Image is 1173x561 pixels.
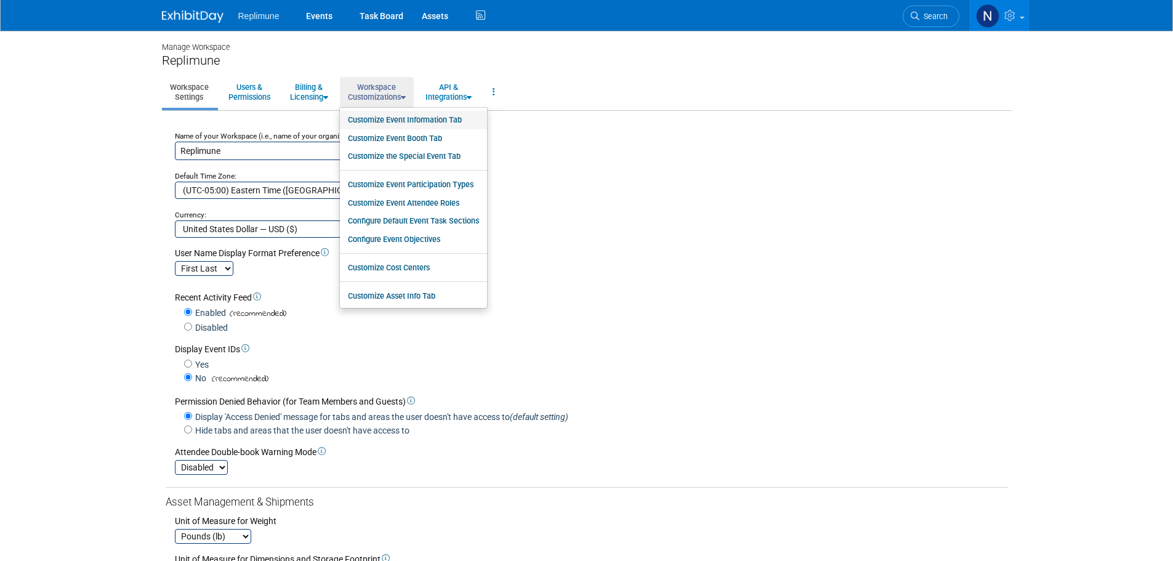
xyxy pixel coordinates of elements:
small: Default Time Zone: [175,172,236,180]
div: Replimune [162,53,1012,68]
span: (recommended) [226,307,286,320]
a: API &Integrations [417,77,480,107]
a: Customize Asset Info Tab [340,287,487,305]
label: Disabled [192,321,228,334]
a: Customize Event Information Tab [340,111,487,129]
img: Nicole Schaeffner [976,4,999,28]
a: Customize Event Attendee Roles [340,194,487,212]
div: Asset Management & Shipments [166,495,1008,510]
a: Users &Permissions [220,77,278,107]
a: Customize Event Booth Tab [340,129,487,148]
a: Configure Default Event Task Sections [340,212,487,230]
a: Customize Cost Centers [340,259,487,277]
label: Yes [192,358,209,371]
i: (default setting) [510,412,568,422]
a: Configure Event Objectives [340,230,487,249]
img: ExhibitDay [162,10,224,23]
label: No [192,372,206,384]
div: Permission Denied Behavior (for Team Members and Guests) [175,395,1008,408]
a: Search [903,6,959,27]
label: Hide tabs and areas that the user doesn't have access to [192,424,409,437]
div: User Name Display Format Preference [175,247,1008,259]
label: Enabled [192,307,226,319]
a: Customize the Special Event Tab [340,147,487,166]
input: Name of your organization [175,142,452,160]
span: Search [919,12,948,21]
div: Recent Activity Feed [175,291,1008,304]
label: Display 'Access Denied' message for tabs and areas the user doesn't have access to [192,411,568,423]
div: Manage Workspace [162,31,1012,53]
a: Billing &Licensing [282,77,336,107]
div: Attendee Double-book Warning Mode [175,446,1008,458]
a: WorkspaceCustomizations [340,77,414,107]
div: Display Event IDs [175,343,1008,355]
a: Customize Event Participation Types [340,176,487,194]
div: Unit of Measure for Weight [175,515,1008,527]
small: Currency: [175,211,206,219]
a: WorkspaceSettings [162,77,217,107]
small: Name of your Workspace (i.e., name of your organization or your division): [175,132,417,140]
span: (recommended) [208,373,268,385]
span: Replimune [238,11,280,21]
